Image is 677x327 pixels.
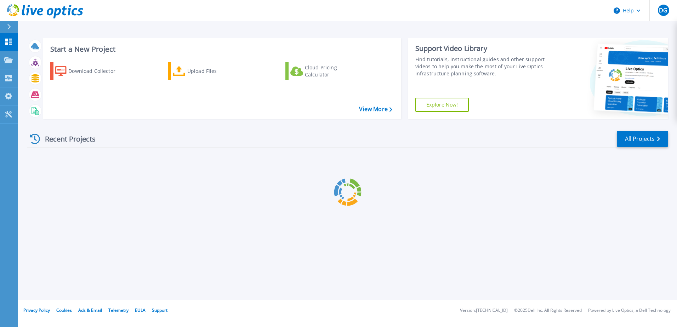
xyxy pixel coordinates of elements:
a: Ads & Email [78,307,102,313]
span: DG [659,7,667,13]
a: EULA [135,307,146,313]
a: Privacy Policy [23,307,50,313]
a: View More [359,106,392,113]
div: Find tutorials, instructional guides and other support videos to help you make the most of your L... [415,56,548,77]
li: Powered by Live Optics, a Dell Technology [588,308,671,313]
div: Cloud Pricing Calculator [305,64,362,78]
a: Support [152,307,167,313]
a: Download Collector [50,62,129,80]
a: Cookies [56,307,72,313]
a: Explore Now! [415,98,469,112]
a: All Projects [617,131,668,147]
div: Upload Files [187,64,244,78]
li: © 2025 Dell Inc. All Rights Reserved [514,308,582,313]
a: Telemetry [108,307,129,313]
div: Support Video Library [415,44,548,53]
li: Version: [TECHNICAL_ID] [460,308,508,313]
div: Recent Projects [27,130,105,148]
h3: Start a New Project [50,45,392,53]
a: Cloud Pricing Calculator [285,62,364,80]
a: Upload Files [168,62,247,80]
div: Download Collector [68,64,125,78]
